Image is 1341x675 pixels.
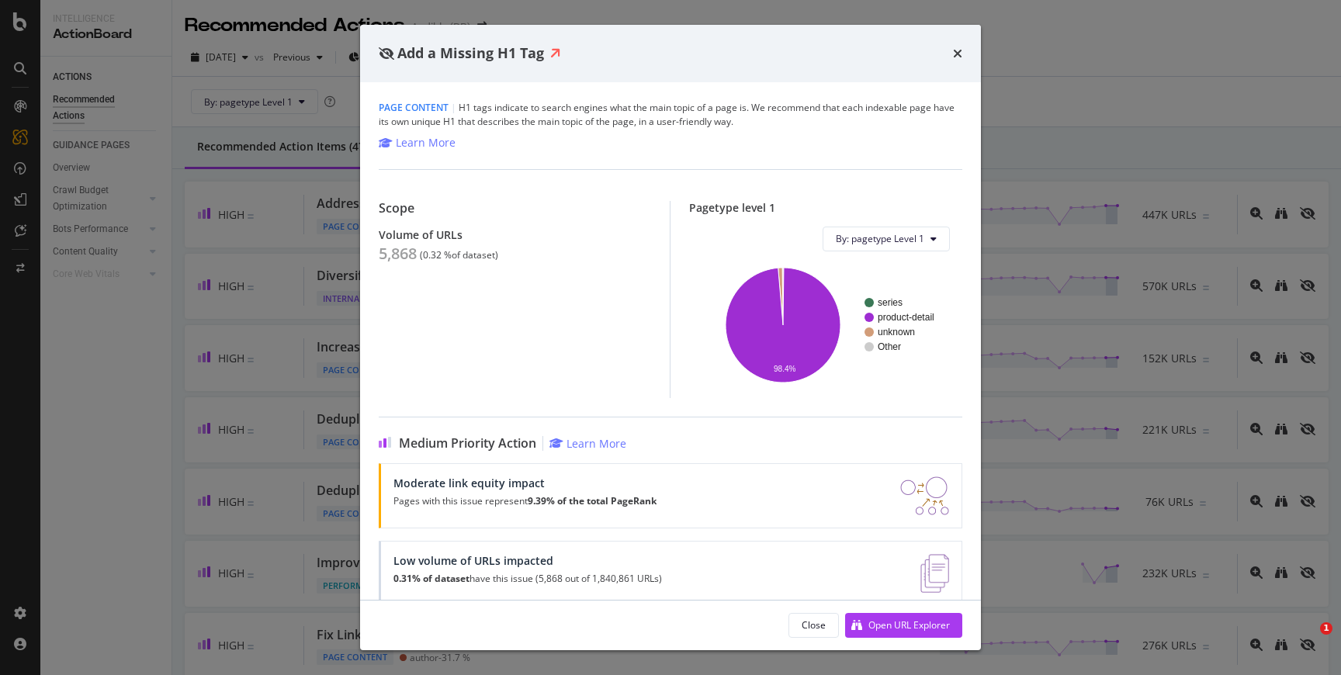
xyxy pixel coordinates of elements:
div: Scope [379,201,651,216]
text: product-detail [878,312,934,323]
iframe: Intercom live chat [1288,622,1325,659]
button: By: pagetype Level 1 [823,227,950,251]
div: H1 tags indicate to search engines what the main topic of a page is. We recommend that each index... [379,101,962,129]
div: Volume of URLs [379,228,651,241]
span: Page Content [379,101,449,114]
div: Low volume of URLs impacted [393,554,662,567]
p: have this issue (5,868 out of 1,840,861 URLs) [393,573,662,584]
div: Moderate link equity impact [393,476,657,490]
button: Open URL Explorer [845,613,962,638]
div: ( 0.32 % of dataset ) [420,250,498,261]
img: e5DMFwAAAABJRU5ErkJggg== [920,554,949,593]
button: Close [788,613,839,638]
strong: 9.39% of the total PageRank [528,494,657,507]
text: unknown [878,327,915,337]
p: Pages with this issue represent [393,496,657,507]
svg: A chart. [702,264,950,386]
div: Close [802,618,826,632]
div: Learn More [567,436,626,451]
text: Other [878,341,901,352]
div: eye-slash [379,47,394,60]
strong: 0.31% of dataset [393,572,470,585]
span: Add a Missing H1 Tag [397,43,544,62]
text: series [878,297,903,308]
a: Learn More [549,436,626,451]
text: 98.4% [774,365,795,373]
span: Medium Priority Action [399,436,536,451]
div: 5,868 [379,244,417,263]
div: Pagetype level 1 [689,201,962,214]
div: Open URL Explorer [868,618,950,632]
div: modal [360,25,981,650]
span: By: pagetype Level 1 [836,232,924,245]
img: DDxVyA23.png [900,476,949,515]
a: Learn More [379,135,456,151]
div: Learn More [396,135,456,151]
span: 1 [1320,622,1332,635]
span: | [451,101,456,114]
div: times [953,43,962,64]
